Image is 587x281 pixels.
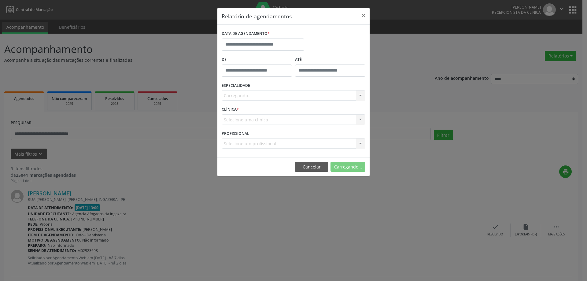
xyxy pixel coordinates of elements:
[222,29,270,39] label: DATA DE AGENDAMENTO
[295,55,365,65] label: ATÉ
[295,162,328,172] button: Cancelar
[330,162,365,172] button: Carregando...
[222,129,249,138] label: PROFISSIONAL
[222,81,250,91] label: ESPECIALIDADE
[222,105,239,114] label: CLÍNICA
[222,55,292,65] label: De
[222,12,292,20] h5: Relatório de agendamentos
[357,8,370,23] button: Close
